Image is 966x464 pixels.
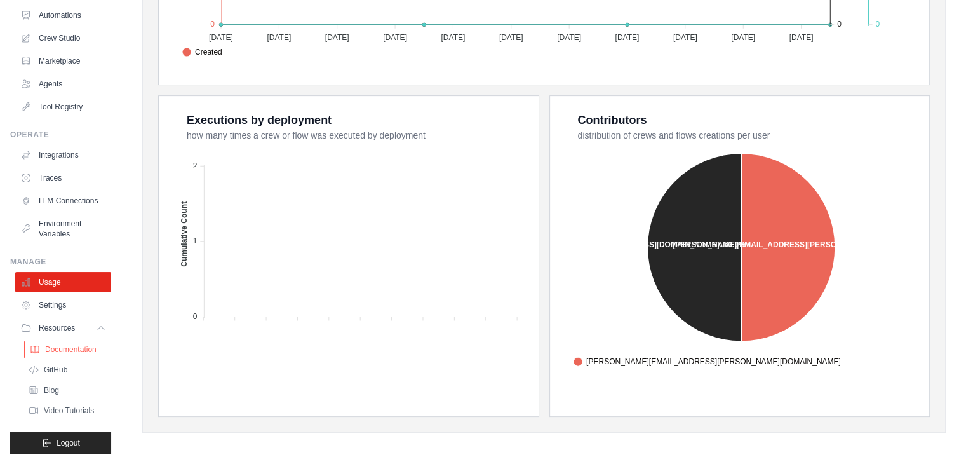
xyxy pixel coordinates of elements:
[45,345,97,355] span: Documentation
[875,20,880,29] tspan: 0
[15,295,111,315] a: Settings
[578,111,647,129] div: Contributors
[23,361,111,379] a: GitHub
[193,161,198,170] tspan: 2
[23,381,111,399] a: Blog
[673,32,697,41] tspan: [DATE]
[193,311,198,320] tspan: 0
[180,201,189,266] text: Cumulative Count
[383,32,407,41] tspan: [DATE]
[15,191,111,211] a: LLM Connections
[39,323,75,333] span: Resources
[267,32,291,41] tspan: [DATE]
[15,214,111,244] a: Environment Variables
[578,129,915,142] dt: distribution of crews and flows creations per user
[44,385,59,395] span: Blog
[574,356,841,367] span: [PERSON_NAME][EMAIL_ADDRESS][PERSON_NAME][DOMAIN_NAME]
[209,32,233,41] tspan: [DATE]
[15,97,111,117] a: Tool Registry
[44,365,67,375] span: GitHub
[23,402,111,420] a: Video Tutorials
[187,111,332,129] div: Executions by deployment
[15,318,111,338] button: Resources
[10,257,111,267] div: Manage
[441,32,465,41] tspan: [DATE]
[731,32,755,41] tspan: [DATE]
[15,168,111,188] a: Traces
[15,272,111,292] a: Usage
[837,20,842,29] tspan: 0
[182,46,222,58] span: Created
[44,406,94,416] span: Video Tutorials
[24,341,112,358] a: Documentation
[210,20,215,29] tspan: 0
[15,5,111,25] a: Automations
[499,32,523,41] tspan: [DATE]
[615,32,639,41] tspan: [DATE]
[193,236,198,245] tspan: 1
[325,32,349,41] tspan: [DATE]
[57,438,80,448] span: Logout
[557,32,581,41] tspan: [DATE]
[15,51,111,71] a: Marketplace
[15,74,111,94] a: Agents
[15,28,111,48] a: Crew Studio
[10,130,111,140] div: Operate
[15,145,111,165] a: Integrations
[789,32,814,41] tspan: [DATE]
[10,432,111,454] button: Logout
[187,129,523,142] dt: how many times a crew or flow was executed by deployment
